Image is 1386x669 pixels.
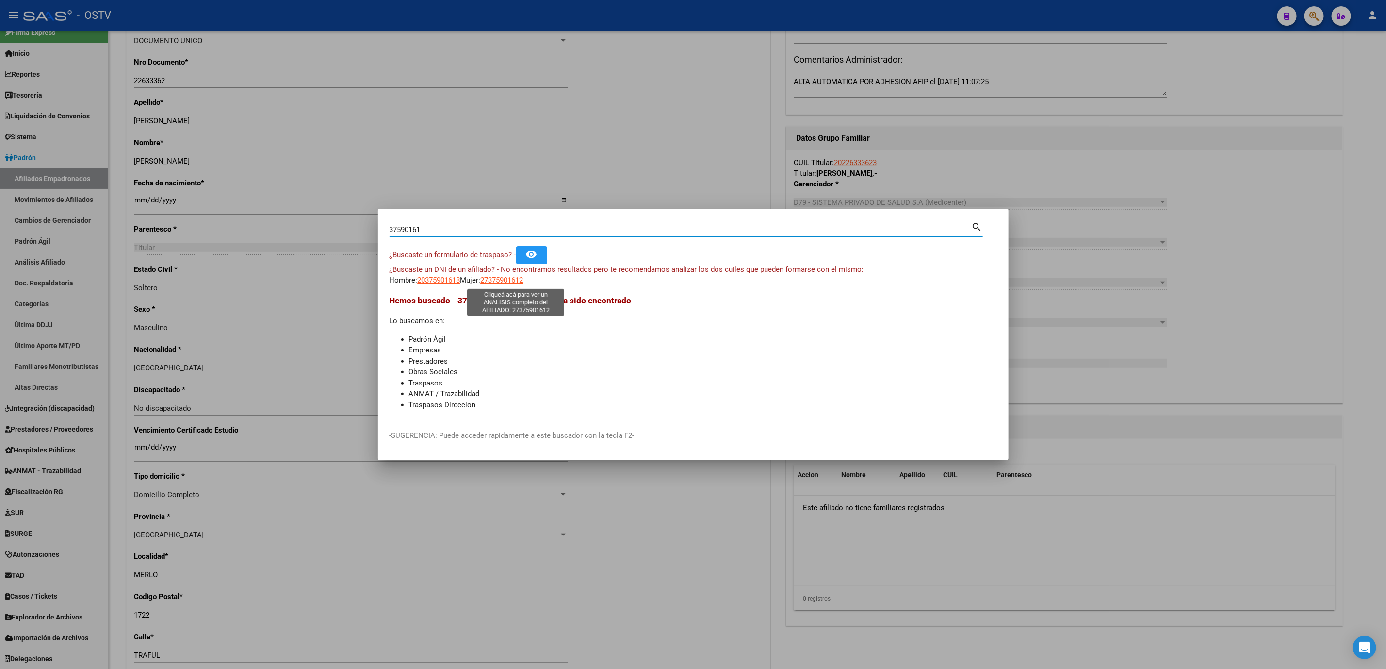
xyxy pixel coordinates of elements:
li: Obras Sociales [409,367,997,378]
li: Padrón Ágil [409,334,997,345]
span: ¿Buscaste un DNI de un afiliado? - No encontramos resultados pero te recomendamos analizar los do... [390,265,864,274]
span: 20375901618 [418,276,460,284]
span: ¿Buscaste un formulario de traspaso? - [390,251,516,259]
p: -SUGERENCIA: Puede acceder rapidamente a este buscador con la tecla F2- [390,430,997,441]
div: Lo buscamos en: [390,294,997,410]
span: 27375901612 [481,276,523,284]
div: Hombre: Mujer: [390,264,997,286]
mat-icon: remove_red_eye [526,249,538,260]
mat-icon: search [972,220,983,232]
div: Open Intercom Messenger [1353,636,1376,659]
li: Prestadores [409,356,997,367]
li: Empresas [409,345,997,356]
li: Traspasos Direccion [409,400,997,411]
span: Hemos buscado - 37590161 - y el mismo no ha sido encontrado [390,296,632,305]
li: Traspasos [409,378,997,389]
li: ANMAT / Trazabilidad [409,388,997,400]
